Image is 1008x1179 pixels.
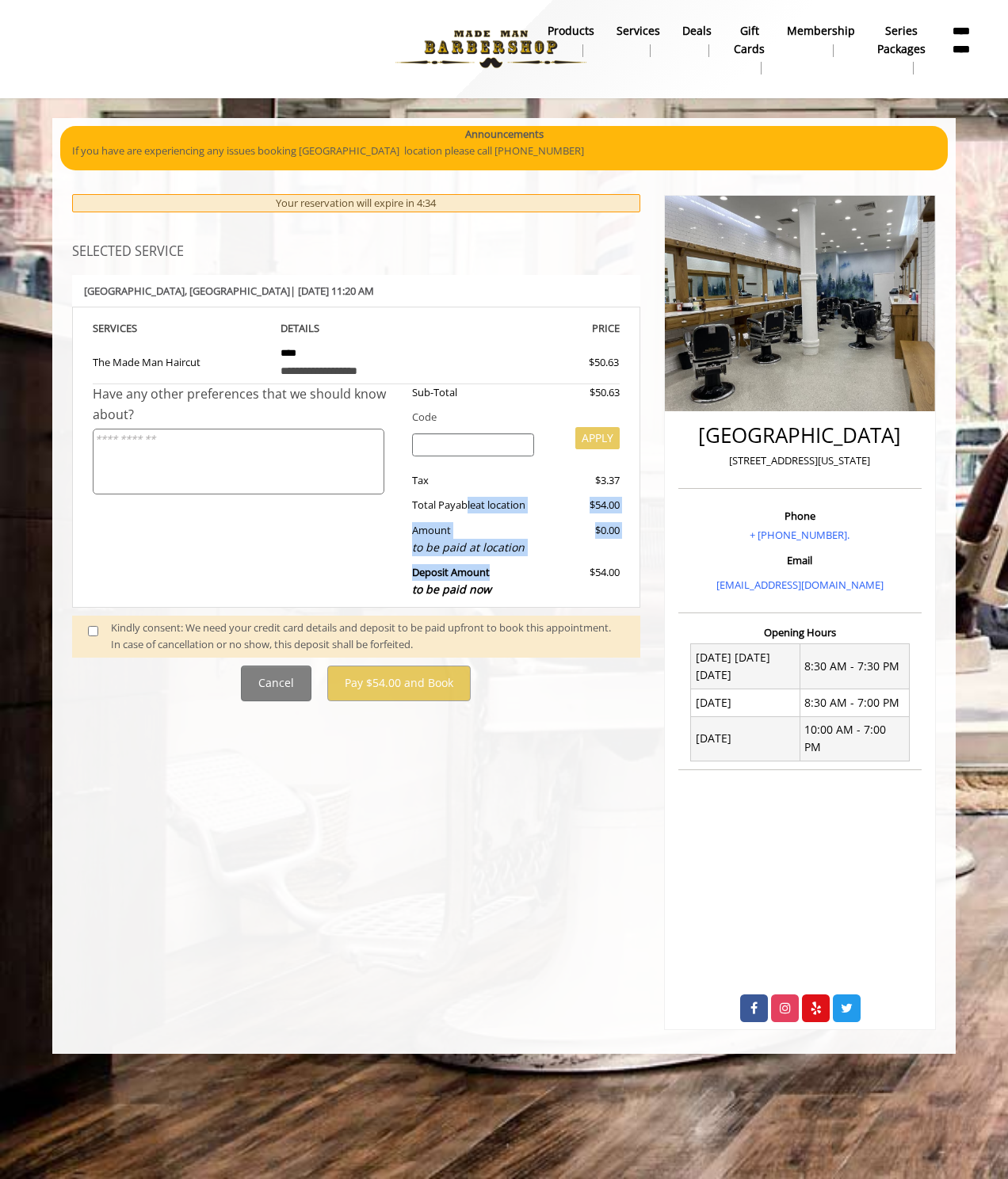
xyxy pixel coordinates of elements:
[716,578,884,592] a: [EMAIL_ADDRESS][DOMAIN_NAME]
[93,384,400,425] div: Have any other preferences that we should know about?
[734,22,765,58] b: gift cards
[546,522,619,556] div: $0.00
[546,472,619,489] div: $3.37
[72,194,640,212] div: Your reservation will expire in 4:34
[691,716,800,761] td: [DATE]
[546,384,619,401] div: $50.63
[682,22,712,40] b: Deals
[327,666,471,701] button: Pay $54.00 and Book
[776,20,866,61] a: MembershipMembership
[400,472,547,489] div: Tax
[412,565,491,597] b: Deposit Amount
[617,22,660,40] b: Services
[671,20,723,61] a: DealsDeals
[546,564,619,598] div: $54.00
[800,644,909,689] td: 8:30 AM - 7:30 PM
[72,245,640,259] h3: SELECTED SERVICE
[787,22,855,40] b: Membership
[382,6,600,93] img: Made Man Barbershop logo
[93,338,269,384] td: The Made Man Haircut
[605,20,671,61] a: ServicesServices
[241,666,311,701] button: Cancel
[400,497,547,513] div: Total Payable
[532,354,619,371] div: $50.63
[132,321,137,335] span: S
[682,424,918,447] h2: [GEOGRAPHIC_DATA]
[723,20,776,78] a: Gift cardsgift cards
[546,497,619,513] div: $54.00
[691,689,800,716] td: [DATE]
[412,582,491,597] span: to be paid now
[682,452,918,469] p: [STREET_ADDRESS][US_STATE]
[111,620,624,653] div: Kindly consent: We need your credit card details and deposit to be paid upfront to book this appo...
[678,627,922,638] h3: Opening Hours
[400,384,547,401] div: Sub-Total
[84,284,374,298] b: [GEOGRAPHIC_DATA] | [DATE] 11:20 AM
[400,522,547,556] div: Amount
[444,319,620,338] th: PRICE
[400,409,620,425] div: Code
[185,284,290,298] span: , [GEOGRAPHIC_DATA]
[465,126,544,143] b: Announcements
[682,555,918,566] h3: Email
[877,22,926,58] b: Series packages
[269,319,445,338] th: DETAILS
[536,20,605,61] a: Productsproducts
[682,510,918,521] h3: Phone
[750,528,850,542] a: + [PHONE_NUMBER].
[575,427,620,449] button: APPLY
[548,22,594,40] b: products
[72,143,936,159] p: If you have are experiencing any issues booking [GEOGRAPHIC_DATA] location please call [PHONE_NUM...
[800,716,909,761] td: 10:00 AM - 7:00 PM
[800,689,909,716] td: 8:30 AM - 7:00 PM
[412,539,535,556] div: to be paid at location
[691,644,800,689] td: [DATE] [DATE] [DATE]
[866,20,937,78] a: Series packagesSeries packages
[475,498,525,512] span: at location
[93,319,269,338] th: SERVICE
